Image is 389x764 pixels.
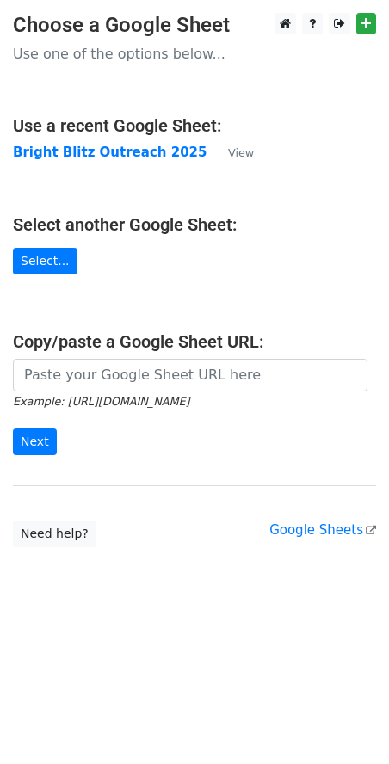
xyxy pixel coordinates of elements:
small: Example: [URL][DOMAIN_NAME] [13,395,189,408]
input: Paste your Google Sheet URL here [13,359,367,391]
p: Use one of the options below... [13,45,376,63]
h4: Copy/paste a Google Sheet URL: [13,331,376,352]
a: View [211,145,254,160]
small: View [228,146,254,159]
a: Select... [13,248,77,274]
h3: Choose a Google Sheet [13,13,376,38]
a: Need help? [13,521,96,547]
a: Google Sheets [269,522,376,538]
a: Bright Blitz Outreach 2025 [13,145,207,160]
h4: Select another Google Sheet: [13,214,376,235]
h4: Use a recent Google Sheet: [13,115,376,136]
input: Next [13,428,57,455]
